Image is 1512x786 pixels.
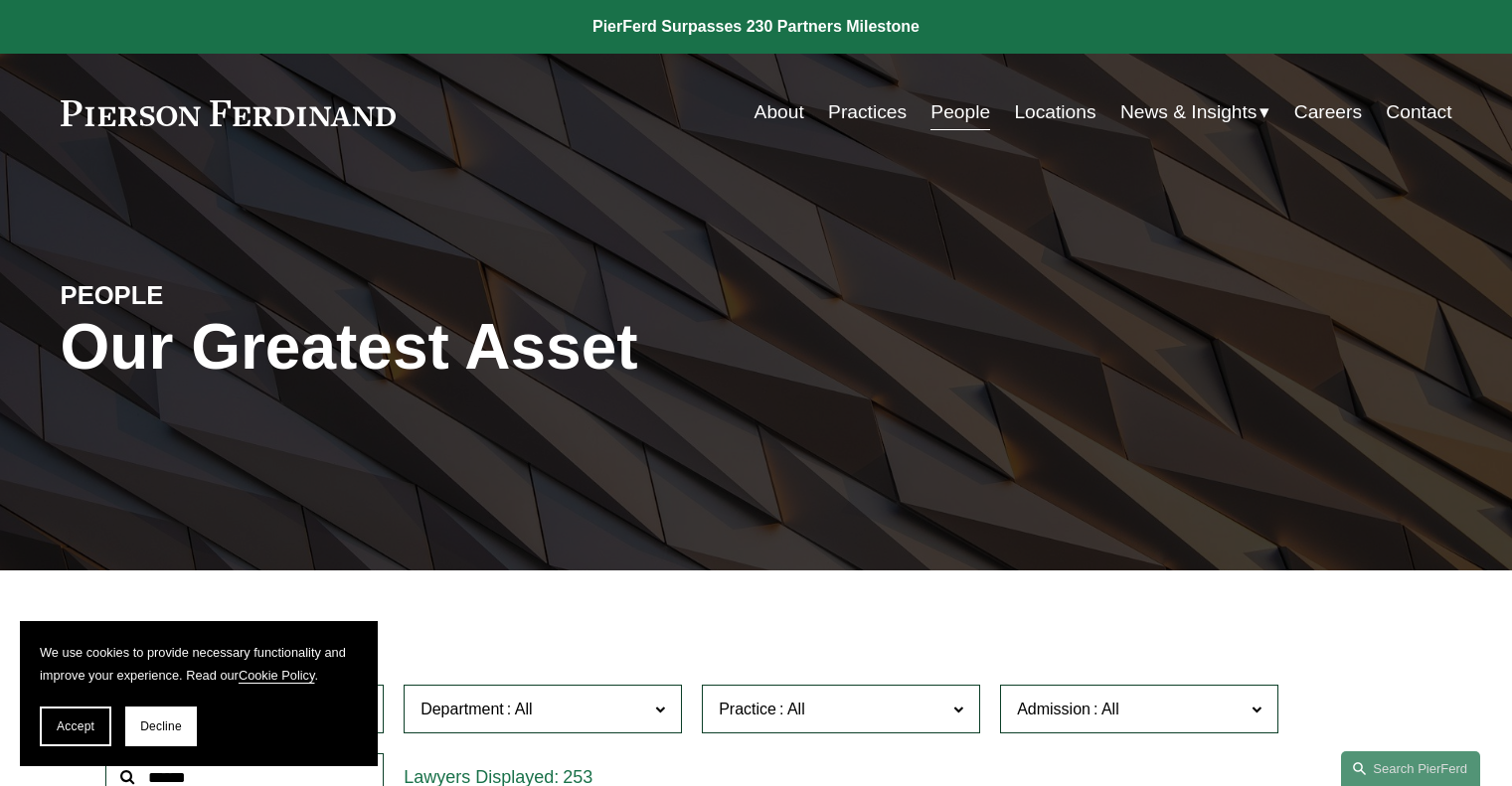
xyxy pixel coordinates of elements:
a: Practices [828,93,907,131]
a: Cookie Policy [239,668,315,683]
section: Cookie banner [20,621,378,766]
a: People [930,93,990,131]
a: Contact [1386,93,1451,131]
p: We use cookies to provide necessary functionality and improve your experience. Read our . [40,641,358,687]
span: Admission [1017,701,1091,717]
a: Search this site [1341,751,1480,786]
a: About [755,93,804,131]
span: Department [420,701,504,717]
a: Locations [1014,93,1095,131]
a: Careers [1294,93,1362,131]
span: News & Insights [1120,95,1258,130]
h4: PEOPLE [61,279,409,311]
span: Practice [719,701,776,717]
button: Accept [40,707,111,746]
span: Decline [140,719,182,733]
a: folder dropdown [1120,93,1270,131]
span: Accept [57,719,94,733]
h1: Our Greatest Asset [61,311,988,384]
button: Decline [125,707,197,746]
